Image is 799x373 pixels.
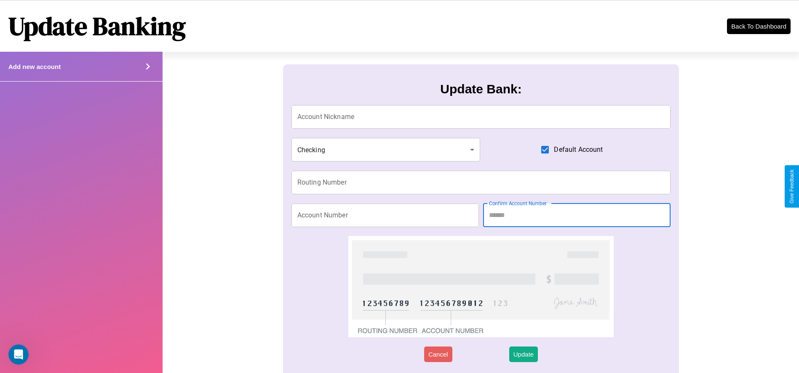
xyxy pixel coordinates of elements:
[440,82,521,96] h3: Update Bank:
[554,145,603,155] span: Default Account
[489,200,547,207] label: Confirm Account Number
[8,63,61,70] h4: Add new account
[424,347,452,362] button: Cancel
[789,169,795,204] div: Give Feedback
[8,344,29,365] iframe: Intercom live chat
[8,9,186,43] h1: Update Banking
[348,236,614,337] img: check
[291,138,480,161] div: Checking
[509,347,538,362] button: Update
[727,19,791,34] button: Back To Dashboard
